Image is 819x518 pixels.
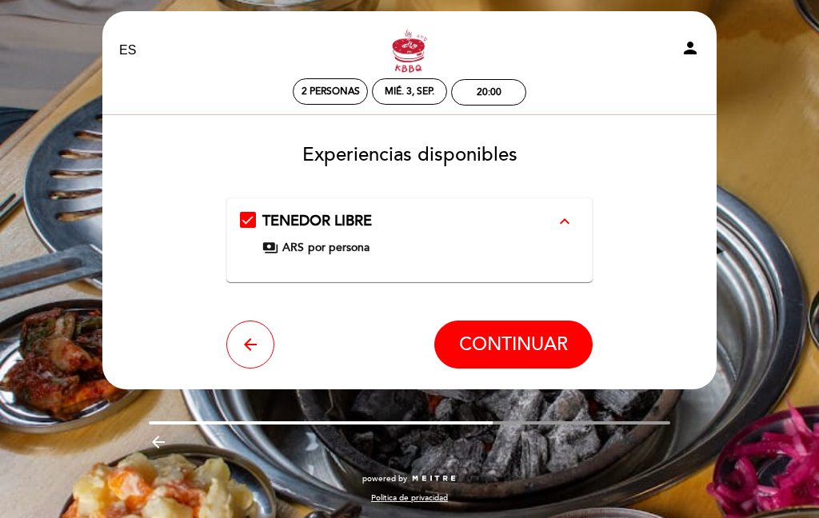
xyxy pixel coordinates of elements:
i: arrow_back [241,335,260,354]
i: arrow_backward [149,432,168,452]
span: payments [262,240,278,256]
span: TENEDOR LIBRE [262,212,372,229]
button: expand_less [550,211,579,232]
span: 2 personas [302,86,360,98]
i: expand_less [555,212,574,231]
div: 20:00 [477,86,501,98]
span: ARS [282,240,304,256]
span: Experiencias disponibles [302,143,517,166]
span: powered by [362,473,407,484]
a: powered by [362,473,457,484]
span: CONTINUAR [459,333,568,356]
span: por persona [308,240,370,256]
a: Kbbq - [PERSON_NAME] [310,29,509,73]
a: Política de privacidad [371,492,448,504]
button: CONTINUAR [434,321,593,369]
i: person [681,38,700,58]
img: MEITRE [411,475,457,483]
div: mié. 3, sep. [385,86,434,98]
button: arrow_back [226,321,274,369]
button: person [681,38,700,63]
md-checkbox: TENEDOR LIBRE expand_less payments ARS por persona [240,211,580,256]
